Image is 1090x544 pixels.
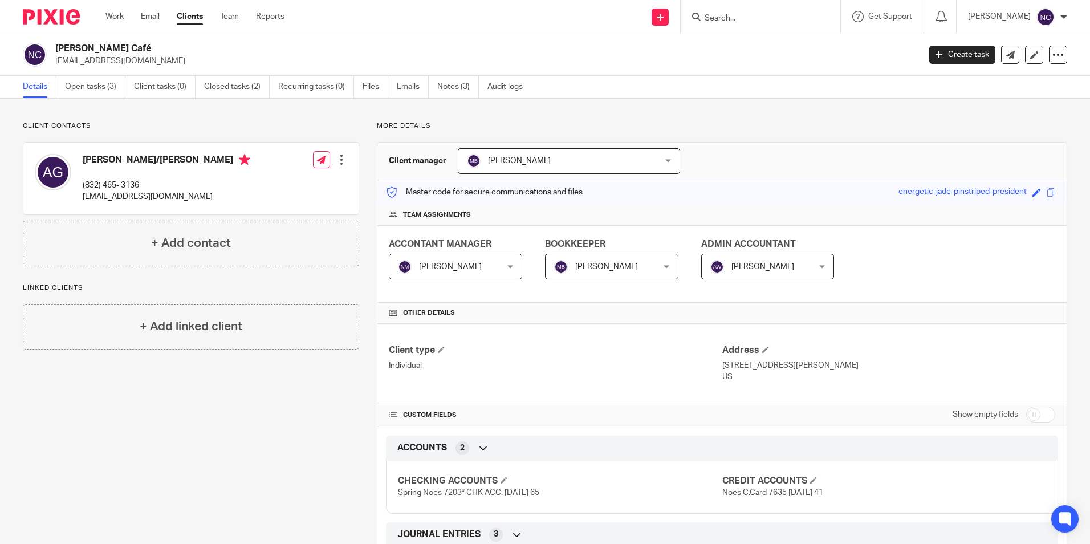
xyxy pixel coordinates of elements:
a: Closed tasks (2) [204,76,270,98]
img: svg%3E [710,260,724,274]
h4: Address [722,344,1055,356]
p: [STREET_ADDRESS][PERSON_NAME] [722,360,1055,371]
span: JOURNAL ENTRIES [397,529,481,541]
i: Primary [239,154,250,165]
a: Details [23,76,56,98]
span: 3 [494,529,498,540]
p: Master code for secure communications and files [386,186,583,198]
h4: + Add contact [151,234,231,252]
a: Open tasks (3) [65,76,125,98]
span: Other details [403,308,455,318]
p: US [722,371,1055,383]
h2: [PERSON_NAME] Café [55,43,741,55]
span: Get Support [868,13,912,21]
h4: [PERSON_NAME]/[PERSON_NAME] [83,154,250,168]
a: Emails [397,76,429,98]
span: ADMIN ACCOUNTANT [701,239,796,249]
img: svg%3E [23,43,47,67]
a: Audit logs [487,76,531,98]
a: Work [105,11,124,22]
h3: Client manager [389,155,446,167]
img: Pixie [23,9,80,25]
h4: Client type [389,344,722,356]
h4: CUSTOM FIELDS [389,411,722,420]
a: Reports [256,11,284,22]
span: ACCONTANT MANAGER [389,239,491,249]
a: Create task [929,46,995,64]
span: 2 [460,442,465,454]
div: energetic-jade-pinstriped-president [898,186,1027,199]
span: Spring Noes 7203* CHK ACC. [DATE] 65 [398,489,539,497]
a: Clients [177,11,203,22]
a: Files [363,76,388,98]
h4: + Add linked client [140,318,242,335]
span: [PERSON_NAME] [575,263,638,271]
img: svg%3E [398,260,412,274]
label: Show empty fields [953,409,1018,420]
p: Individual [389,360,722,371]
span: Team assignments [403,210,471,220]
a: Client tasks (0) [134,76,196,98]
p: [EMAIL_ADDRESS][DOMAIN_NAME] [83,191,250,202]
span: [PERSON_NAME] [731,263,794,271]
a: Email [141,11,160,22]
span: BOOKKEEPER [545,239,605,249]
a: Recurring tasks (0) [278,76,354,98]
input: Search [703,14,806,24]
span: [PERSON_NAME] [488,157,551,165]
h4: CHECKING ACCOUNTS [398,475,722,487]
p: (832) 465- 3136 [83,180,250,191]
p: Linked clients [23,283,359,293]
p: [EMAIL_ADDRESS][DOMAIN_NAME] [55,55,912,67]
img: svg%3E [35,154,71,190]
a: Notes (3) [437,76,479,98]
h4: CREDIT ACCOUNTS [722,475,1046,487]
img: svg%3E [554,260,568,274]
p: [PERSON_NAME] [968,11,1031,22]
img: svg%3E [467,154,481,168]
span: Noes C.Card 7635 [DATE] 41 [722,489,823,497]
img: svg%3E [1036,8,1055,26]
a: Team [220,11,239,22]
span: ACCOUNTS [397,442,447,454]
p: More details [377,121,1067,131]
span: [PERSON_NAME] [419,263,482,271]
p: Client contacts [23,121,359,131]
